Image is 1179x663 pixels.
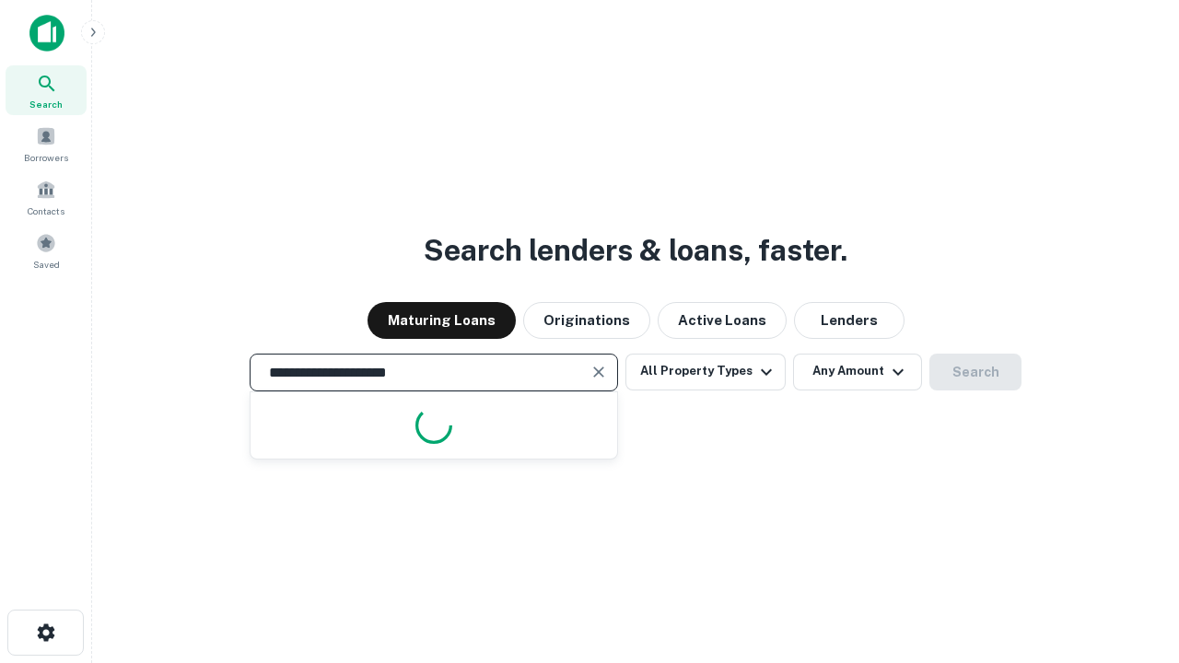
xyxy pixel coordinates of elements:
[33,257,60,272] span: Saved
[793,354,922,390] button: Any Amount
[29,15,64,52] img: capitalize-icon.png
[24,150,68,165] span: Borrowers
[368,302,516,339] button: Maturing Loans
[1087,516,1179,604] iframe: Chat Widget
[794,302,905,339] button: Lenders
[6,172,87,222] a: Contacts
[6,226,87,275] a: Saved
[29,97,63,111] span: Search
[586,359,612,385] button: Clear
[6,119,87,169] a: Borrowers
[28,204,64,218] span: Contacts
[625,354,786,390] button: All Property Types
[6,65,87,115] a: Search
[424,228,847,273] h3: Search lenders & loans, faster.
[658,302,787,339] button: Active Loans
[523,302,650,339] button: Originations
